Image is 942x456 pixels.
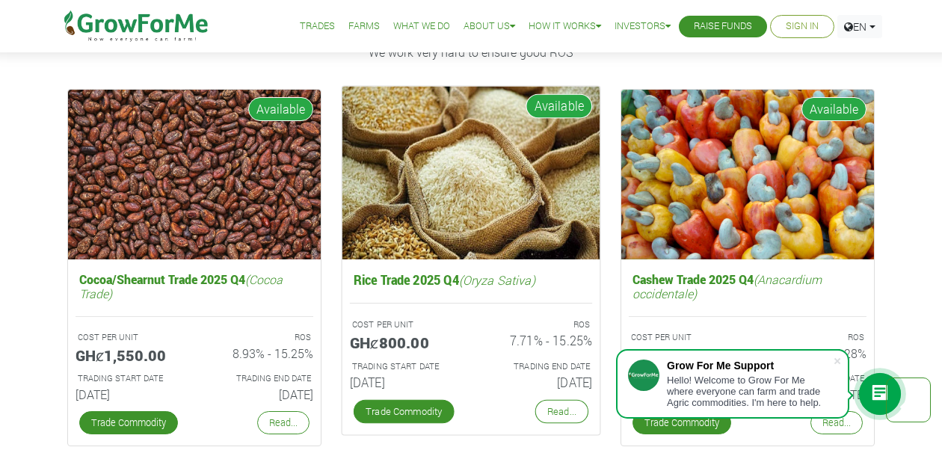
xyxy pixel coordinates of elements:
[350,375,460,390] h6: [DATE]
[464,19,515,34] a: About Us
[761,331,864,344] p: ROS
[631,331,734,344] p: COST PER UNIT
[208,372,311,385] p: Estimated Trading End Date
[76,346,183,364] h5: GHȼ1,550.00
[342,87,600,259] img: growforme image
[354,400,455,424] a: Trade Commodity
[482,375,592,390] h6: [DATE]
[615,19,671,34] a: Investors
[801,97,866,121] span: Available
[632,411,731,434] a: Trade Commodity
[459,271,535,287] i: (Oryza Sativa)
[206,346,313,360] h6: 8.93% - 15.25%
[535,400,588,424] a: Read...
[526,94,592,119] span: Available
[667,375,833,408] div: Hello! Welcome to Grow For Me where everyone can farm and trade Agric commodities. I'm here to help.
[352,360,458,373] p: Estimated Trading Start Date
[350,268,592,291] h5: Rice Trade 2025 Q4
[759,346,866,360] h6: 8.09% - 15.28%
[76,268,313,304] h5: Cocoa/Shearnut Trade 2025 Q4
[79,271,283,301] i: (Cocoa Trade)
[484,360,590,373] p: Estimated Trading End Date
[482,333,592,348] h6: 7.71% - 15.25%
[70,43,872,61] p: We work very hard to ensure good ROS
[529,19,601,34] a: How it Works
[484,318,590,331] p: ROS
[694,19,752,34] a: Raise Funds
[78,372,181,385] p: Estimated Trading Start Date
[810,411,863,434] a: Read...
[350,333,460,351] h5: GHȼ800.00
[837,15,882,38] a: EN
[348,19,380,34] a: Farms
[76,387,183,401] h6: [DATE]
[352,318,458,331] p: COST PER UNIT
[621,90,874,259] img: growforme image
[79,411,178,434] a: Trade Commodity
[68,90,321,259] img: growforme image
[206,387,313,401] h6: [DATE]
[786,19,819,34] a: Sign In
[208,331,311,344] p: ROS
[257,411,310,434] a: Read...
[300,19,335,34] a: Trades
[248,97,313,121] span: Available
[629,346,736,364] h5: GHȼ1,050.00
[78,331,181,344] p: COST PER UNIT
[629,268,866,304] h5: Cashew Trade 2025 Q4
[667,360,833,372] div: Grow For Me Support
[632,271,822,301] i: (Anacardium occidentale)
[393,19,450,34] a: What We Do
